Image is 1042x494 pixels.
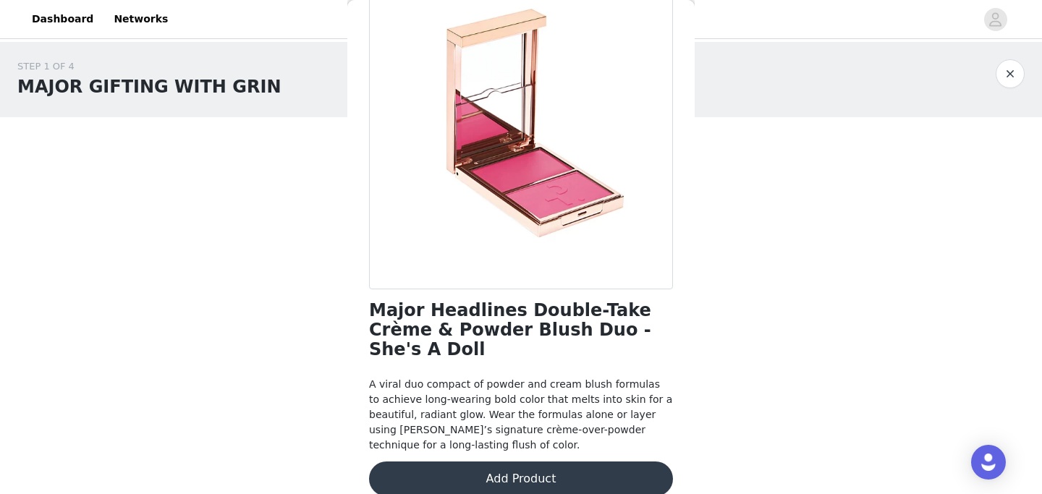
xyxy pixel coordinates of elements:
[988,8,1002,31] div: avatar
[105,3,177,35] a: Networks
[971,445,1006,480] div: Open Intercom Messenger
[17,74,281,100] h1: MAJOR GIFTING WITH GRIN
[369,378,672,451] span: A viral duo compact of powder and cream blush formulas to achieve long-wearing bold color that me...
[23,3,102,35] a: Dashboard
[17,59,281,74] div: STEP 1 OF 4
[369,301,673,359] h1: Major Headlines Double-Take Crème & Powder Blush Duo - She's A Doll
